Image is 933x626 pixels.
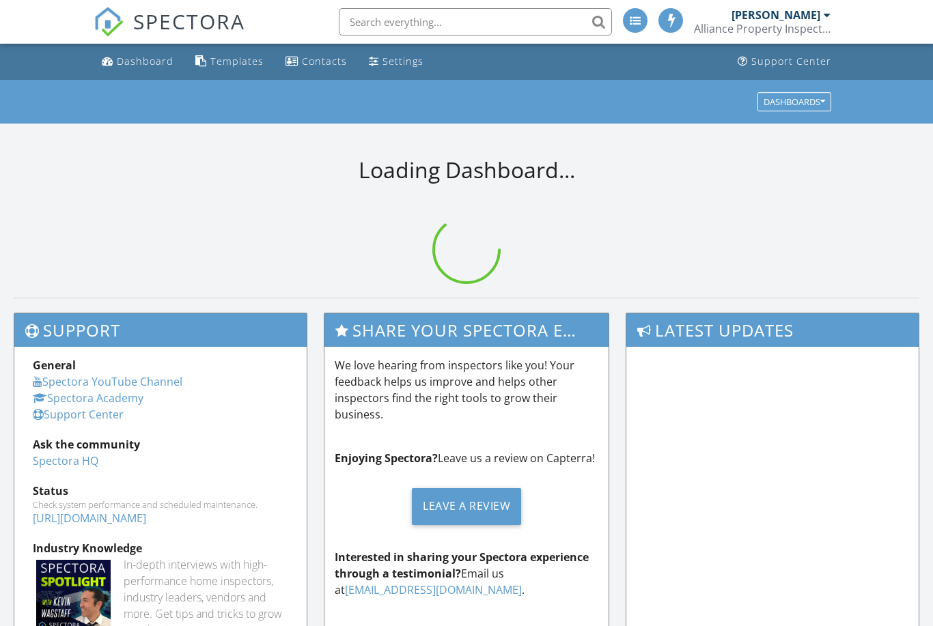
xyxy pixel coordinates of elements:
[363,49,429,74] a: Settings
[33,358,76,373] strong: General
[94,18,245,47] a: SPECTORA
[33,407,124,422] a: Support Center
[732,49,837,74] a: Support Center
[339,8,612,35] input: Search everything...
[335,450,598,466] p: Leave us a review on Capterra!
[302,55,347,68] div: Contacts
[14,313,307,347] h3: Support
[751,55,831,68] div: Support Center
[117,55,173,68] div: Dashboard
[732,8,820,22] div: [PERSON_NAME]
[133,7,245,35] span: SPECTORA
[33,453,98,468] a: Spectora HQ
[382,55,423,68] div: Settings
[335,550,589,581] strong: Interested in sharing your Spectora experience through a testimonial?
[96,49,179,74] a: Dashboard
[33,540,288,556] div: Industry Knowledge
[757,92,831,111] button: Dashboards
[412,488,521,525] div: Leave a Review
[335,477,598,535] a: Leave a Review
[33,374,182,389] a: Spectora YouTube Channel
[280,49,352,74] a: Contacts
[764,97,825,106] div: Dashboards
[335,549,598,598] p: Email us at .
[345,582,522,597] a: [EMAIL_ADDRESS][DOMAIN_NAME]
[190,49,269,74] a: Templates
[335,451,438,466] strong: Enjoying Spectora?
[33,483,288,499] div: Status
[33,436,288,453] div: Ask the community
[335,357,598,423] p: We love hearing from inspectors like you! Your feedback helps us improve and helps other inspecto...
[33,511,146,526] a: [URL][DOMAIN_NAME]
[210,55,264,68] div: Templates
[94,7,124,37] img: The Best Home Inspection Software - Spectora
[694,22,831,35] div: Alliance Property Inspections
[324,313,609,347] h3: Share Your Spectora Experience
[626,313,919,347] h3: Latest Updates
[33,499,288,510] div: Check system performance and scheduled maintenance.
[33,390,143,406] a: Spectora Academy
